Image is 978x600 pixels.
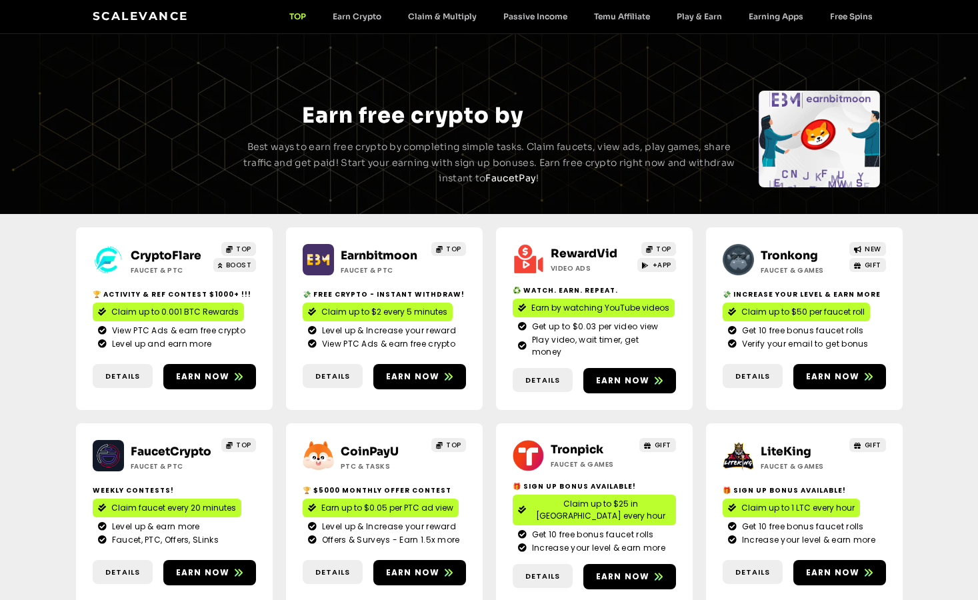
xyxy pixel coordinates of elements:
[111,306,239,318] span: Claim up to 0.001 BTC Rewards
[341,461,424,471] h2: ptc & Tasks
[653,260,671,270] span: +APP
[93,499,241,517] a: Claim faucet every 20 minutes
[341,265,424,275] h2: Faucet & PTC
[321,502,453,514] span: Earn up to $0.05 per PTC ad view
[525,571,560,582] span: Details
[596,571,650,583] span: Earn now
[490,11,581,21] a: Passive Income
[806,567,860,579] span: Earn now
[739,325,864,337] span: Get 10 free bonus faucet rolls
[431,438,466,452] a: TOP
[93,485,256,495] h2: Weekly contests!
[793,364,886,389] a: Earn now
[109,521,200,533] span: Level up & earn more
[395,11,490,21] a: Claim & Multiply
[386,567,440,579] span: Earn now
[531,498,671,522] span: Claim up to $25 in [GEOGRAPHIC_DATA] every hour
[446,440,461,450] span: TOP
[303,303,453,321] a: Claim up to $2 every 5 minutes
[226,260,252,270] span: BOOST
[431,242,466,256] a: TOP
[513,495,676,525] a: Claim up to $25 in [GEOGRAPHIC_DATA] every hour
[93,303,244,321] a: Claim up to 0.001 BTC Rewards
[663,11,735,21] a: Play & Earn
[761,265,844,275] h2: Faucet & Games
[525,375,560,386] span: Details
[373,560,466,585] a: Earn now
[806,371,860,383] span: Earn now
[761,445,811,459] a: LiteKing
[739,521,864,533] span: Get 10 free bonus faucet rolls
[735,11,817,21] a: Earning Apps
[529,529,654,541] span: Get 10 free bonus faucet rolls
[723,499,860,517] a: Claim up to 1 LTC every hour
[513,368,573,393] a: Details
[303,485,466,495] h2: 🏆 $5000 Monthly Offer contest
[739,338,869,350] span: Verify your email to get bonus
[109,338,212,350] span: Level up and earn more
[163,364,256,389] a: Earn now
[735,567,770,578] span: Details
[319,534,460,546] span: Offers & Surveys - Earn 1.5x more
[513,285,676,295] h2: ♻️ Watch. Earn. Repeat.
[485,172,536,184] a: FaucetPay
[817,11,886,21] a: Free Spins
[303,289,466,299] h2: 💸 Free crypto - Instant withdraw!
[131,249,201,263] a: CryptoFlare
[723,485,886,495] h2: 🎁 Sign Up Bonus Available!
[93,560,153,585] a: Details
[163,560,256,585] a: Earn now
[761,461,844,471] h2: Faucet & Games
[131,265,214,275] h2: Faucet & PTC
[849,242,886,256] a: NEW
[551,459,634,469] h2: Faucet & Games
[303,364,363,389] a: Details
[581,11,663,21] a: Temu Affiliate
[637,258,676,272] a: +APP
[865,260,881,270] span: GIFT
[319,338,455,350] span: View PTC Ads & earn free crypto
[513,299,675,317] a: Earn by watching YouTube videos
[446,244,461,254] span: TOP
[639,438,676,452] a: GIFT
[105,567,140,578] span: Details
[93,9,189,23] a: Scalevance
[321,306,447,318] span: Claim up to $2 every 5 minutes
[793,560,886,585] a: Earn now
[303,560,363,585] a: Details
[739,534,875,546] span: Increase your level & earn more
[315,567,350,578] span: Details
[529,542,665,554] span: Increase your level & earn more
[551,263,634,273] h2: Video ads
[735,371,770,382] span: Details
[596,375,650,387] span: Earn now
[93,289,256,299] h2: 🏆 Activity & ref contest $1000+ !!!
[319,325,456,337] span: Level up & Increase your reward
[741,306,865,318] span: Claim up to $50 per faucet roll
[341,249,417,263] a: Earnbitmoon
[109,534,219,546] span: Faucet, PTC, Offers, SLinks
[583,368,676,393] a: Earn now
[655,440,671,450] span: GIFT
[303,499,459,517] a: Earn up to $0.05 per PTC ad view
[131,461,214,471] h2: Faucet & PTC
[386,371,440,383] span: Earn now
[341,445,399,459] a: CoinPayU
[176,567,230,579] span: Earn now
[849,438,886,452] a: GIFT
[723,289,886,299] h2: 💸 Increase your level & earn more
[583,564,676,589] a: Earn now
[723,560,783,585] a: Details
[276,11,319,21] a: TOP
[302,102,523,129] span: Earn free crypto by
[656,244,671,254] span: TOP
[551,443,603,457] a: Tronpick
[241,139,737,187] p: Best ways to earn free crypto by completing simple tasks. Claim faucets, view ads, play games, sh...
[97,91,219,187] div: Slides
[111,502,236,514] span: Claim faucet every 20 minutes
[213,258,256,272] a: BOOST
[865,244,881,254] span: NEW
[236,440,251,450] span: TOP
[105,371,140,382] span: Details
